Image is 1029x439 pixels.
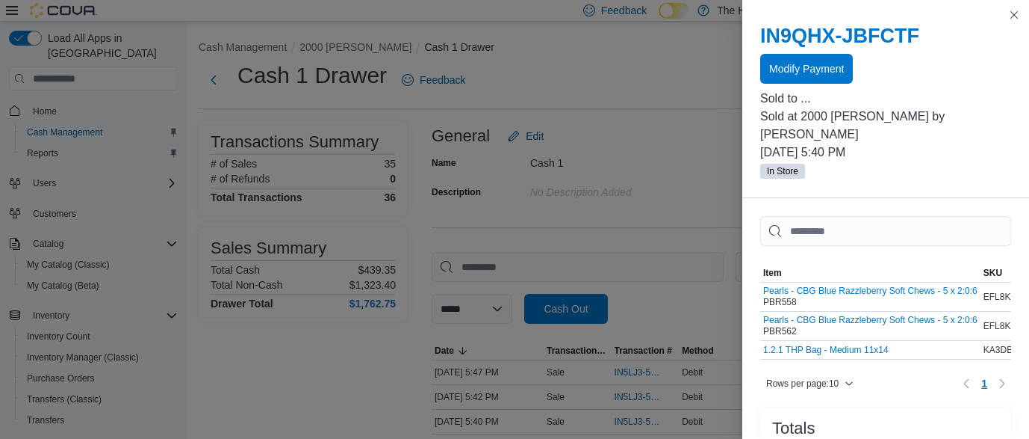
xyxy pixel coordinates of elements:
div: PBR558 [763,286,977,308]
button: Pearls - CBG Blue Razzleberry Soft Chews - 5 x 2:0:6 [763,315,977,325]
button: Close this dialog [1005,6,1023,24]
span: EFL8KQ2Y [983,320,1029,332]
span: Item [763,267,782,279]
p: [DATE] 5:40 PM [760,144,1011,162]
button: 1.2.1 THP Bag - Medium 11x14 [763,345,889,355]
ul: Pagination for table: MemoryTable from EuiInMemoryTable [975,372,993,396]
button: Previous page [957,375,975,393]
span: Modify Payment [769,61,844,76]
nav: Pagination for table: MemoryTable from EuiInMemoryTable [957,372,1011,396]
div: PBR562 [763,315,977,337]
p: Sold to ... [760,90,1011,108]
button: Next page [993,375,1011,393]
span: EFL8KQ2Y [983,291,1029,303]
span: In Store [767,165,798,178]
h3: Totals [772,420,815,438]
span: 1 [981,376,987,391]
h2: IN9QHX-JBFCTF [760,24,1011,48]
button: Pearls - CBG Blue Razzleberry Soft Chews - 5 x 2:0:6 [763,286,977,296]
button: Page 1 of 1 [975,372,993,396]
button: Item [760,264,980,282]
button: Rows per page:10 [760,375,859,393]
p: Sold at 2000 [PERSON_NAME] by [PERSON_NAME] [760,108,1011,144]
span: Rows per page : 10 [766,378,839,390]
button: Modify Payment [760,54,853,84]
input: This is a search bar. As you type, the results lower in the page will automatically filter. [760,216,1011,246]
span: SKU [983,267,1002,279]
span: In Store [760,164,805,179]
